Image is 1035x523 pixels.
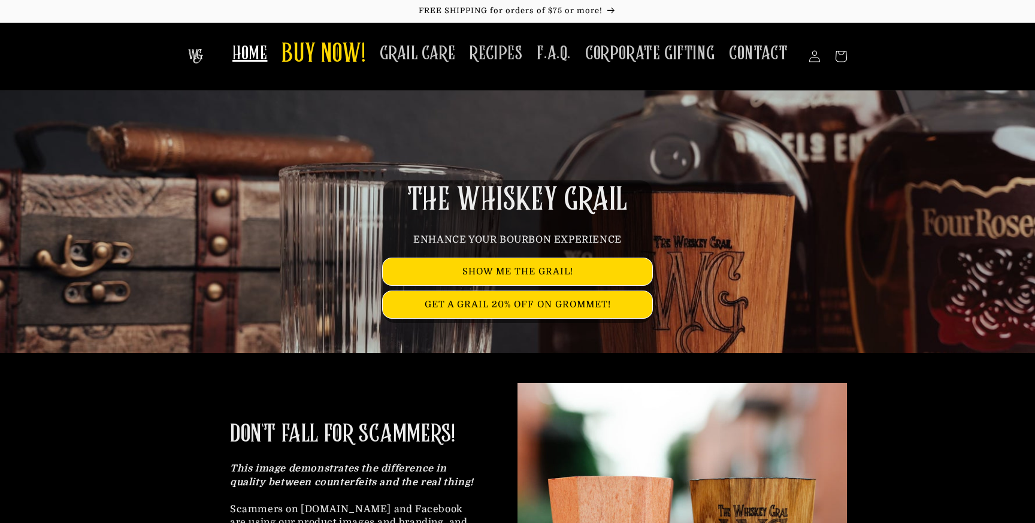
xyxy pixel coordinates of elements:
span: THE WHISKEY GRAIL [407,185,628,216]
a: GRAIL CARE [373,35,462,72]
a: CONTACT [722,35,795,72]
p: FREE SHIPPING for orders of $75 or more! [12,6,1023,16]
a: RECIPES [462,35,529,72]
span: CONTACT [729,42,788,65]
a: F.A.Q. [529,35,578,72]
span: BUY NOW! [282,38,365,71]
span: GRAIL CARE [380,42,455,65]
span: CORPORATE GIFTING [585,42,715,65]
a: SHOW ME THE GRAIL! [383,258,652,285]
span: F.A.Q. [537,42,571,65]
strong: This image demonstrates the difference in quality between counterfeits and the real thing! [230,463,474,487]
a: HOME [225,35,274,72]
a: BUY NOW! [274,31,373,78]
span: RECIPES [470,42,522,65]
a: CORPORATE GIFTING [578,35,722,72]
span: HOME [232,42,267,65]
img: The Whiskey Grail [188,49,203,64]
h2: DON'T FALL FOR SCAMMERS! [230,419,455,450]
a: GET A GRAIL 20% OFF ON GROMMET! [383,291,652,318]
span: ENHANCE YOUR BOURBON EXPERIENCE [413,234,622,245]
